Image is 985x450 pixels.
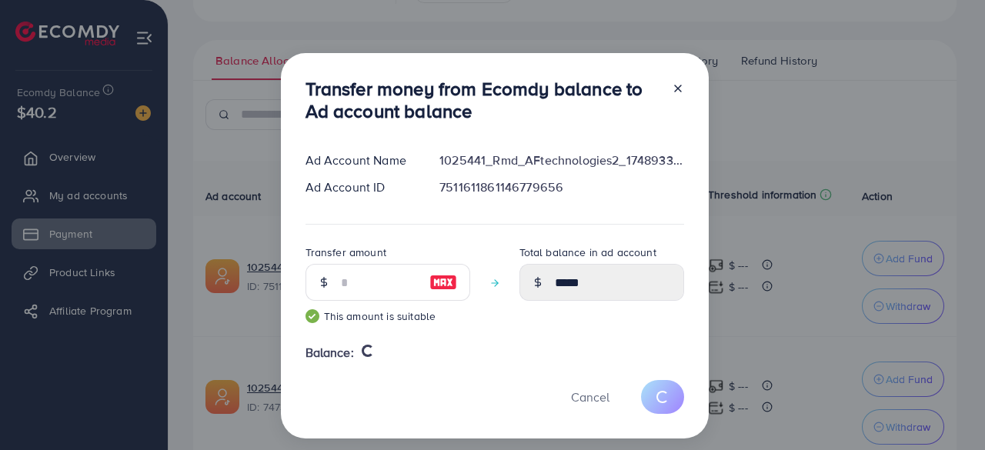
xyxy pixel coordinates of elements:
div: 7511611861146779656 [427,178,696,196]
span: Cancel [571,388,609,405]
div: Ad Account Name [293,152,428,169]
img: image [429,273,457,292]
div: Ad Account ID [293,178,428,196]
h3: Transfer money from Ecomdy balance to Ad account balance [306,78,659,122]
img: guide [306,309,319,323]
iframe: Chat [920,381,973,438]
span: Balance: [306,344,354,362]
label: Total balance in ad account [519,245,656,260]
button: Cancel [552,380,629,413]
label: Transfer amount [306,245,386,260]
div: 1025441_Rmd_AFtechnologies2_1748933544424 [427,152,696,169]
small: This amount is suitable [306,308,470,324]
